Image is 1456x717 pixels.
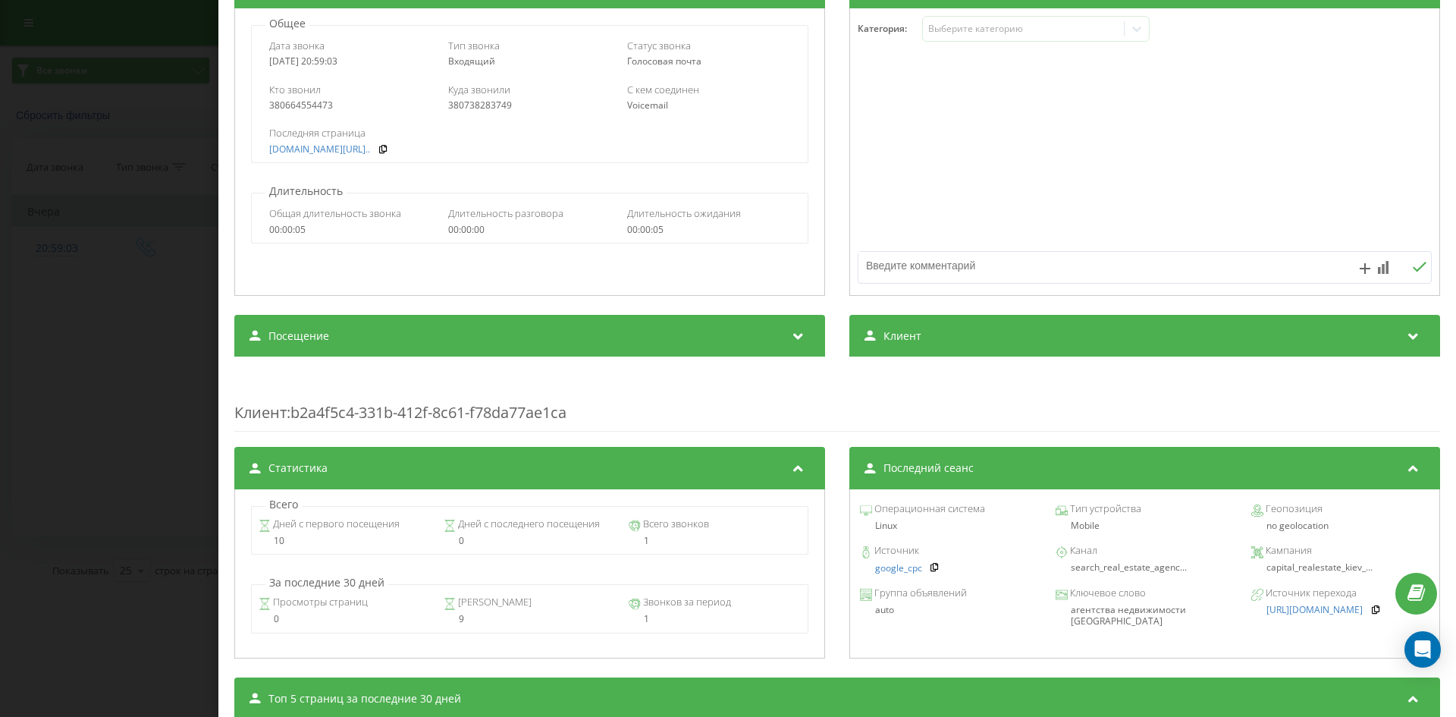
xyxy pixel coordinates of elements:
div: 380664554473 [269,100,432,111]
span: Посещение [268,329,329,344]
span: Последняя страница [269,126,366,140]
span: Статус звонка [627,39,691,52]
div: Выберите категорию [928,23,1118,35]
span: Операционная система [872,502,985,517]
div: Voicemail [627,100,790,111]
a: [URL][DOMAIN_NAME] [1266,605,1363,615]
span: Источник перехода [1263,586,1357,601]
p: Общее [265,16,309,31]
span: Дата звонка [269,39,325,52]
span: Источник [872,543,919,558]
h4: Категория : [858,24,922,34]
span: агентства недвижимости [GEOGRAPHIC_DATA] [1071,603,1186,627]
p: За последние 30 дней [265,575,388,590]
span: Тип устройства [1068,502,1141,517]
span: Топ 5 страниц за последние 30 дней [268,691,461,706]
span: Просмотры страниц [271,595,368,610]
span: Входящий [448,55,495,68]
span: Клиент [883,329,921,344]
div: 10 [259,536,431,546]
div: 00:00:05 [269,225,432,235]
span: Кампания [1263,543,1312,558]
div: 00:00:00 [448,225,611,235]
span: Статистика [268,461,328,476]
div: Linux [860,520,1038,531]
p: Длительность [265,184,347,199]
span: Геопозиция [1263,502,1323,517]
div: [DATE] 20:59:03 [269,56,432,67]
span: capital_realestate_kiev_... [1266,561,1373,574]
span: Голосовая почта [627,55,701,68]
div: 1 [629,614,801,624]
span: Звонков за период [641,595,731,610]
div: 1 [629,536,801,546]
div: 9 [444,614,616,624]
span: Всего звонков [641,517,709,532]
div: 0 [259,614,431,624]
p: Всего [265,497,302,512]
div: Open Intercom Messenger [1404,631,1441,668]
span: Кто звонил [269,83,321,96]
span: Последний сеанс [883,461,974,476]
span: Длительность разговора [448,206,563,220]
div: 0 [444,536,616,546]
div: Mobile [1056,520,1234,531]
div: 380738283749 [448,100,611,111]
div: : b2a4f5c4-331b-412f-8c61-f78da77ae1ca [234,372,1440,432]
span: С кем соединен [627,83,699,96]
div: no geolocation [1251,520,1429,531]
span: [PERSON_NAME] [456,595,532,610]
span: Клиент [234,402,287,423]
a: google_cpc [875,563,922,574]
span: Длительность ожидания [627,206,741,220]
div: auto [860,605,1038,615]
span: Дней с первого посещения [271,517,400,532]
span: Общая длительность звонка [269,206,401,220]
span: Куда звонили [448,83,510,96]
span: Дней с последнего посещения [456,517,600,532]
div: 00:00:05 [627,225,790,235]
a: [DOMAIN_NAME][URL].. [269,144,370,155]
span: Тип звонка [448,39,500,52]
span: Группа объявлений [872,586,967,601]
span: Ключевое слово [1068,586,1146,601]
span: search_real_estate_agenc... [1071,561,1187,574]
span: Канал [1068,543,1097,558]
